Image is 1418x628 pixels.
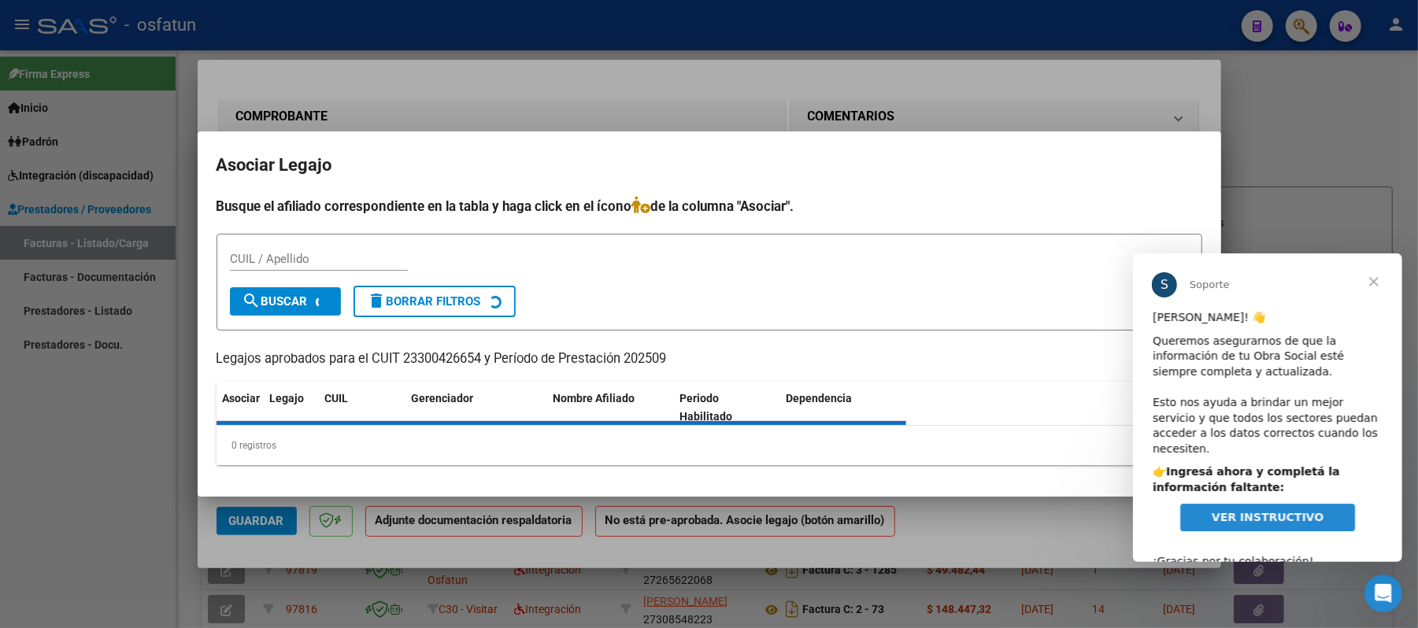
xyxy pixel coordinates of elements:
span: Borrar Filtros [368,294,481,308]
datatable-header-cell: Asociar [217,382,264,434]
mat-icon: delete [368,291,387,310]
div: 0 registros [217,426,1202,465]
h4: Busque el afiliado correspondiente en la tabla y haga click en el ícono de la columna "Asociar". [217,196,1202,216]
h2: Asociar Legajo [217,150,1202,180]
mat-icon: search [243,291,261,310]
span: Buscar [243,294,308,308]
span: Dependencia [786,392,852,405]
div: ¡Gracias por tu colaboración! ​ [20,285,250,331]
button: Buscar [230,287,341,316]
datatable-header-cell: Nombre Afiliado [547,382,674,434]
span: Nombre Afiliado [554,392,635,405]
span: Periodo Habilitado [679,392,732,423]
span: Asociar [223,392,261,405]
datatable-header-cell: Gerenciador [405,382,547,434]
iframe: Intercom live chat mensaje [1133,253,1402,562]
datatable-header-cell: CUIL [319,382,405,434]
span: CUIL [325,392,349,405]
span: Gerenciador [412,392,474,405]
datatable-header-cell: Legajo [264,382,319,434]
p: Legajos aprobados para el CUIT 23300426654 y Período de Prestación 202509 [217,349,1202,369]
iframe: Intercom live chat [1364,574,1402,612]
span: Legajo [270,392,305,405]
datatable-header-cell: Dependencia [779,382,906,434]
datatable-header-cell: Periodo Habilitado [673,382,779,434]
button: Borrar Filtros [354,286,516,317]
